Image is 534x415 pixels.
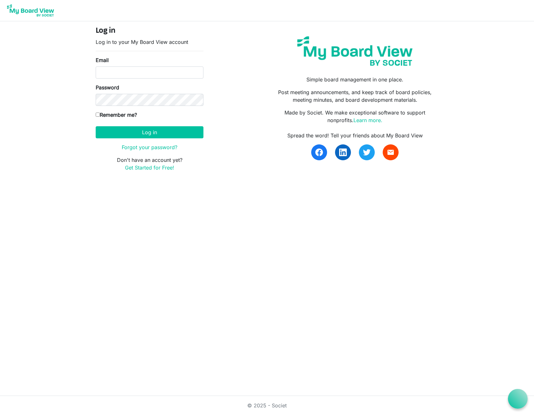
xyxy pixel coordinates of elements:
[292,31,417,71] img: my-board-view-societ.svg
[383,144,399,160] a: email
[125,164,174,171] a: Get Started for Free!
[247,402,287,409] a: © 2025 - Societ
[96,113,100,117] input: Remember me?
[96,84,119,91] label: Password
[272,88,438,104] p: Post meeting announcements, and keep track of board policies, meeting minutes, and board developm...
[96,156,203,171] p: Don't have an account yet?
[272,76,438,83] p: Simple board management in one place.
[96,126,203,138] button: Log in
[96,38,203,46] p: Log in to your My Board View account
[96,56,109,64] label: Email
[339,149,347,156] img: linkedin.svg
[96,26,203,36] h4: Log in
[122,144,177,150] a: Forgot your password?
[272,109,438,124] p: Made by Societ. We make exceptional software to support nonprofits.
[5,3,56,18] img: My Board View Logo
[272,132,438,139] div: Spread the word! Tell your friends about My Board View
[315,149,323,156] img: facebook.svg
[96,111,137,119] label: Remember me?
[387,149,394,156] span: email
[353,117,382,123] a: Learn more.
[363,149,371,156] img: twitter.svg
